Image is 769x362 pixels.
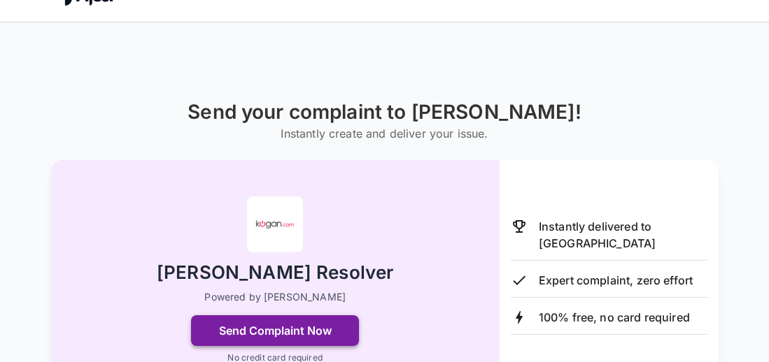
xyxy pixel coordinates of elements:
button: Send Complaint Now [191,315,359,346]
p: Expert complaint, zero effort [539,272,693,289]
p: Powered by [PERSON_NAME] [204,290,346,304]
h1: Send your complaint to [PERSON_NAME]! [188,101,581,124]
p: 100% free, no card required [539,309,690,326]
p: Instantly delivered to [GEOGRAPHIC_DATA] [539,218,707,252]
h6: Instantly create and deliver your issue. [188,124,581,143]
h2: [PERSON_NAME] Resolver [157,261,393,285]
img: Kogan [247,196,303,252]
